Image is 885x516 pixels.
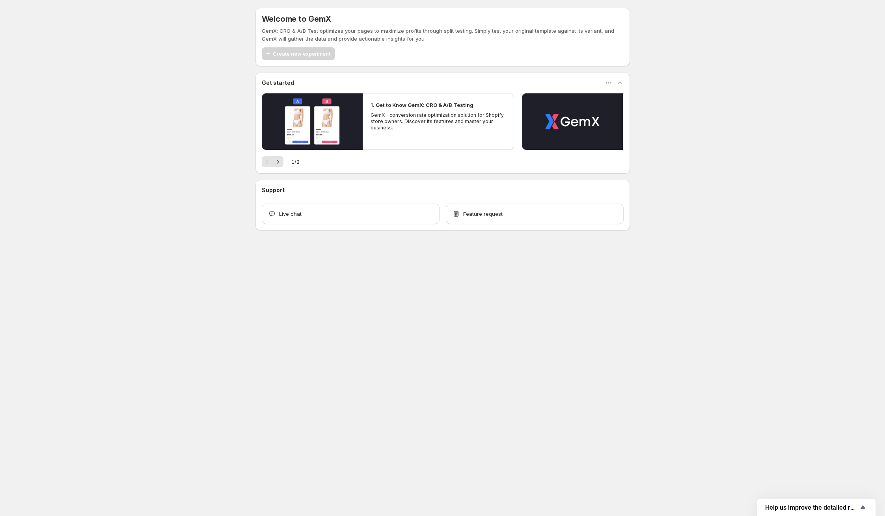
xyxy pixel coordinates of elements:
span: Live chat [279,210,302,218]
span: Feature request [463,210,503,218]
button: Next [272,156,283,167]
span: Help us improve the detailed report for A/B campaigns [765,504,858,511]
button: Play video [522,93,623,150]
h5: Welcome to GemX [262,14,331,24]
p: GemX: CRO & A/B Test optimizes your pages to maximize profits through split testing. Simply test ... [262,27,624,43]
button: Play video [262,93,363,150]
h3: Get started [262,79,294,87]
p: GemX - conversion rate optimization solution for Shopify store owners. Discover its features and ... [371,112,506,131]
nav: Pagination [262,156,283,167]
h3: Support [262,186,285,194]
button: Show survey - Help us improve the detailed report for A/B campaigns [765,503,868,512]
span: 1 / 2 [291,158,300,166]
h2: 1. Get to Know GemX: CRO & A/B Testing [371,101,473,109]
